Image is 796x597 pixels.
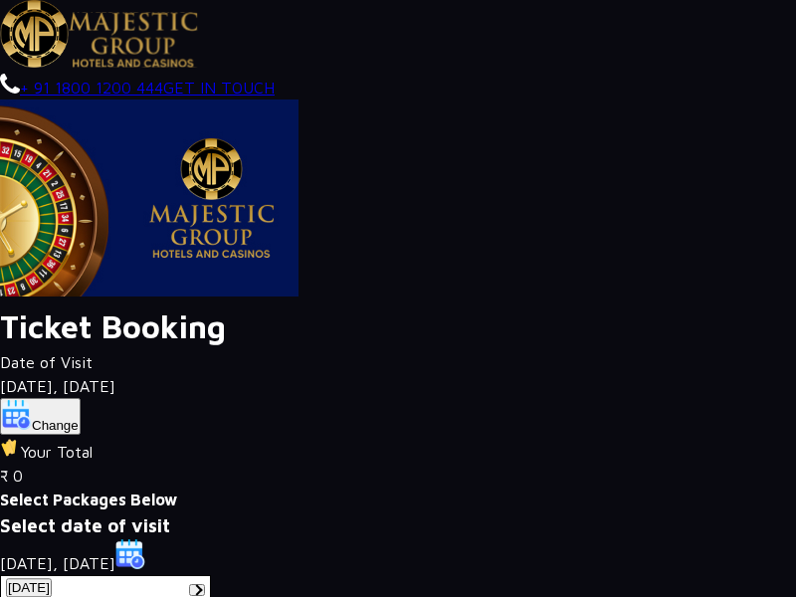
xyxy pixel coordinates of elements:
span: , [DATE] [53,554,115,572]
button: [DATE] [6,578,52,597]
span: , [DATE] [53,377,115,395]
img: calender icon [115,539,145,569]
img: Majestic Pride [69,12,198,68]
a: GET IN TOUCH [163,79,275,97]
